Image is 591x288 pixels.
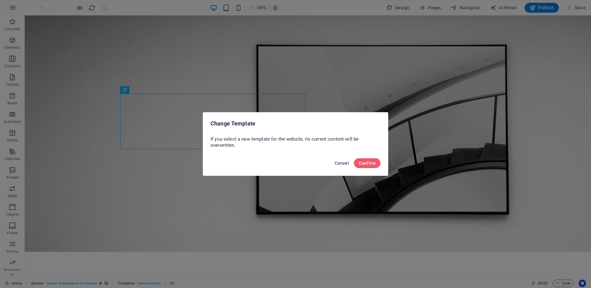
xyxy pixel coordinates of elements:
[332,158,351,168] button: Cancel
[210,136,381,148] p: If you select a new template for the website, its current content will be overwritten.
[359,161,376,166] span: Confirm
[210,120,381,127] h2: Change Template
[354,158,381,168] button: Confirm
[335,161,349,166] span: Cancel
